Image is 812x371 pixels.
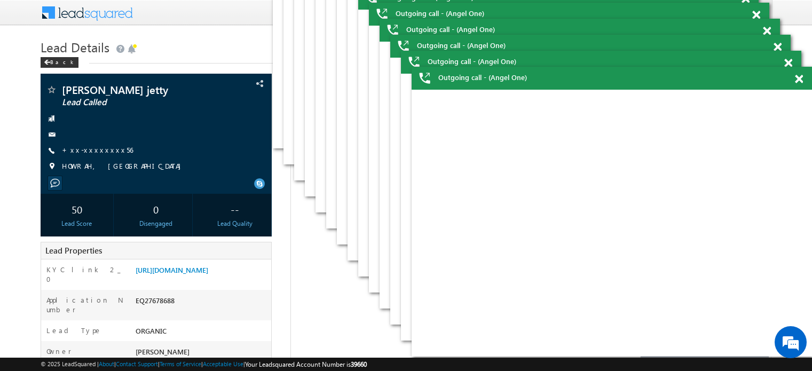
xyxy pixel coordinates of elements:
div: EQ27678688 [133,295,271,310]
span: Outgoing call - (Angel One) [406,25,495,34]
div: ORGANIC [133,326,271,341]
span: Lead Properties [45,245,102,256]
a: About [99,360,114,367]
label: KYC link 2_0 [46,265,124,284]
span: [PERSON_NAME] [136,347,190,356]
label: Lead Type [46,326,102,335]
div: -- [201,199,269,219]
div: Disengaged [122,219,190,228]
div: Lead Score [43,219,111,228]
label: Application Number [46,295,124,314]
div: 50 [43,199,111,219]
span: Lead Details [41,38,109,56]
span: [PERSON_NAME] jetty [62,84,205,95]
div: 0 [122,199,190,219]
span: HOWRAH, [GEOGRAPHIC_DATA] [62,161,186,172]
span: Outgoing call - (Angel One) [438,73,527,82]
span: © 2025 LeadSquared | | | | | [41,359,367,369]
span: Outgoing call - (Angel One) [417,41,506,50]
span: Outgoing call - (Angel One) [428,57,516,66]
a: +xx-xxxxxxxx56 [62,145,133,154]
span: Your Leadsquared Account Number is [245,360,367,368]
div: Back [41,57,78,68]
span: Outgoing call - (Angel One) [396,9,484,18]
a: [URL][DOMAIN_NAME] [136,265,208,274]
label: Owner [46,346,72,356]
span: 39660 [351,360,367,368]
a: Contact Support [116,360,158,367]
a: Back [41,57,84,66]
a: Acceptable Use [203,360,243,367]
span: Lead Called [62,97,205,108]
a: Terms of Service [160,360,201,367]
div: Lead Quality [201,219,269,228]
